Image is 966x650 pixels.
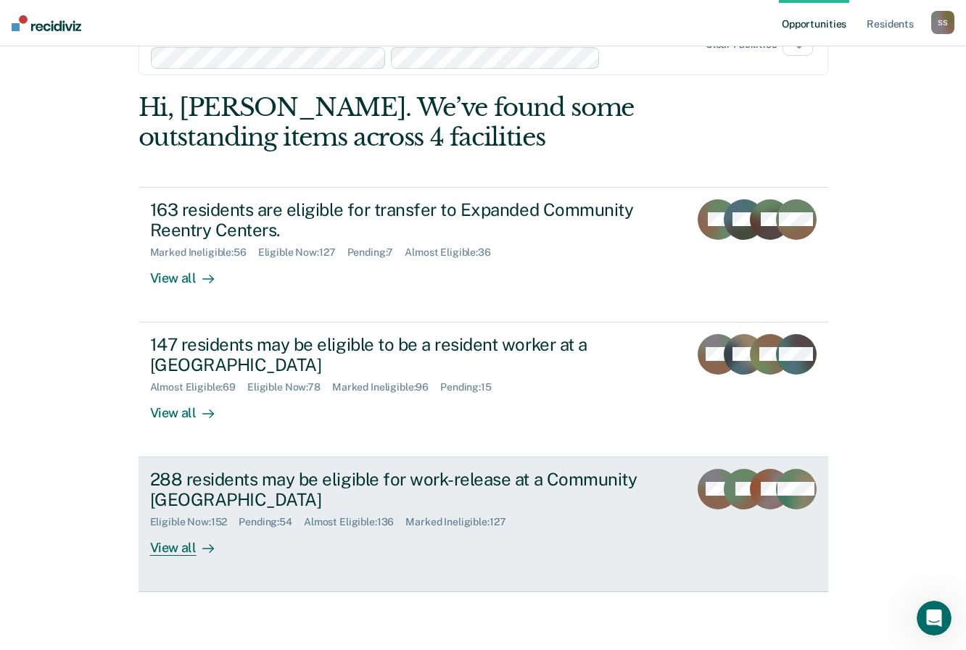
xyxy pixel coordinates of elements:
[931,11,954,34] div: S S
[150,469,659,511] div: 288 residents may be eligible for work-release at a Community [GEOGRAPHIC_DATA]
[239,516,304,528] div: Pending : 54
[12,15,81,31] img: Recidiviz
[150,259,231,287] div: View all
[332,381,440,393] div: Marked Ineligible : 96
[139,457,828,592] a: 288 residents may be eligible for work-release at a Community [GEOGRAPHIC_DATA]Eligible Now:152Pe...
[150,199,659,241] div: 163 residents are eligible for transfer to Expanded Community Reentry Centers.
[931,11,954,34] button: SS
[150,393,231,422] div: View all
[150,246,258,259] div: Marked Ineligible : 56
[917,601,951,636] iframe: Intercom live chat
[440,381,503,393] div: Pending : 15
[150,381,248,393] div: Almost Eligible : 69
[139,93,690,152] div: Hi, [PERSON_NAME]. We’ve found some outstanding items across 4 facilities
[150,334,659,376] div: 147 residents may be eligible to be a resident worker at a [GEOGRAPHIC_DATA]
[405,516,517,528] div: Marked Ineligible : 127
[139,322,828,457] a: 147 residents may be eligible to be a resident worker at a [GEOGRAPHIC_DATA]Almost Eligible:69Eli...
[258,246,347,259] div: Eligible Now : 127
[247,381,332,393] div: Eligible Now : 78
[405,246,503,259] div: Almost Eligible : 36
[150,516,239,528] div: Eligible Now : 152
[139,187,828,322] a: 163 residents are eligible for transfer to Expanded Community Reentry Centers.Marked Ineligible:5...
[347,246,405,259] div: Pending : 7
[150,528,231,557] div: View all
[304,516,405,528] div: Almost Eligible : 136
